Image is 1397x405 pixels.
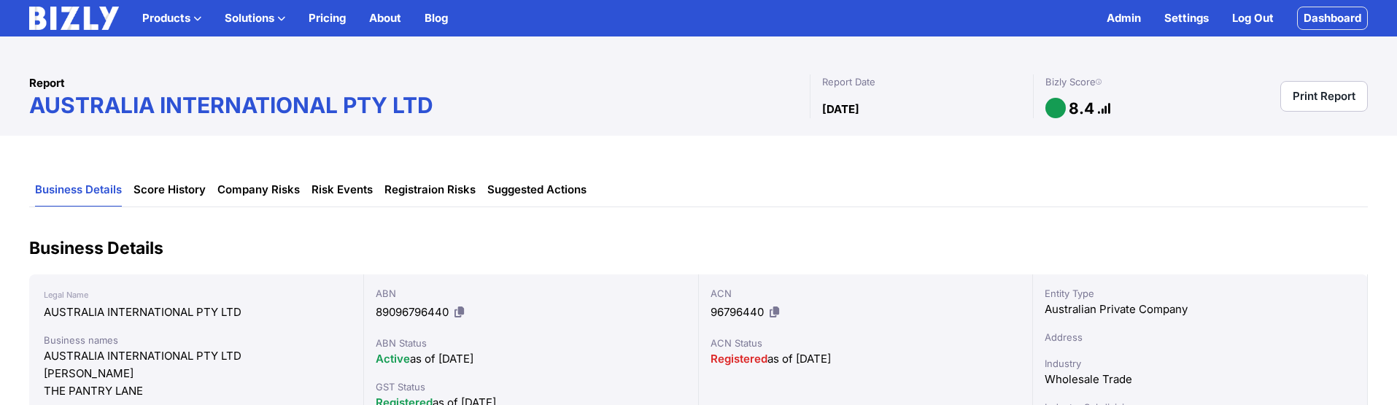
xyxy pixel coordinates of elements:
[309,9,346,27] a: Pricing
[1297,7,1368,30] a: Dashboard
[1045,356,1355,371] div: Industry
[311,174,373,207] a: Risk Events
[142,9,201,27] button: Products
[1232,9,1274,27] a: Log Out
[44,347,349,365] div: AUSTRALIA INTERNATIONAL PTY LTD
[711,286,1021,301] div: ACN
[29,236,1368,260] h2: Business Details
[225,9,285,27] button: Solutions
[822,101,1021,118] div: [DATE]
[711,305,764,319] span: 96796440
[35,174,122,207] a: Business Details
[1164,9,1209,27] a: Settings
[29,92,810,118] h1: AUSTRALIA INTERNATIONAL PTY LTD
[44,333,349,347] div: Business names
[1045,301,1355,318] div: Australian Private Company
[217,174,300,207] a: Company Risks
[376,379,686,394] div: GST Status
[44,365,349,382] div: [PERSON_NAME]
[1045,330,1355,344] div: Address
[376,336,686,350] div: ABN Status
[376,352,410,366] span: Active
[44,382,349,400] div: THE PANTRY LANE
[822,74,1021,89] div: Report Date
[1280,81,1368,112] a: Print Report
[425,9,448,27] a: Blog
[711,336,1021,350] div: ACN Status
[1069,99,1094,118] h1: 8.4
[1045,371,1355,388] div: Wholesale Trade
[133,174,206,207] a: Score History
[384,174,476,207] a: Registraion Risks
[1045,74,1111,89] div: Bizly Score
[44,286,349,304] div: Legal Name
[29,74,810,92] div: Report
[711,350,1021,368] div: as of [DATE]
[376,350,686,368] div: as of [DATE]
[1107,9,1141,27] a: Admin
[487,174,587,207] a: Suggested Actions
[1045,286,1355,301] div: Entity Type
[376,286,686,301] div: ABN
[711,352,767,366] span: Registered
[376,305,449,319] span: 89096796440
[44,304,349,321] div: AUSTRALIA INTERNATIONAL PTY LTD
[369,9,401,27] a: About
